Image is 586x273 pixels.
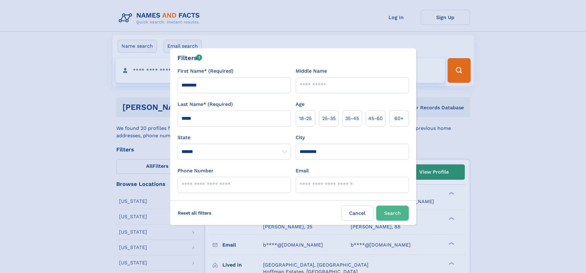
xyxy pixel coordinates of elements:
label: Age [296,101,305,108]
span: 18‑25 [299,115,312,122]
label: Middle Name [296,67,327,75]
span: 60+ [394,115,404,122]
label: Phone Number [177,167,213,175]
span: 45‑60 [368,115,383,122]
label: City [296,134,305,141]
span: 35‑45 [345,115,359,122]
div: Filters [177,53,202,62]
label: Email [296,167,309,175]
label: First Name* (Required) [177,67,233,75]
span: 25‑35 [322,115,336,122]
label: Cancel [341,206,374,221]
label: Reset all filters [174,206,215,220]
label: State [177,134,291,141]
label: Last Name* (Required) [177,101,233,108]
button: Search [376,206,409,221]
